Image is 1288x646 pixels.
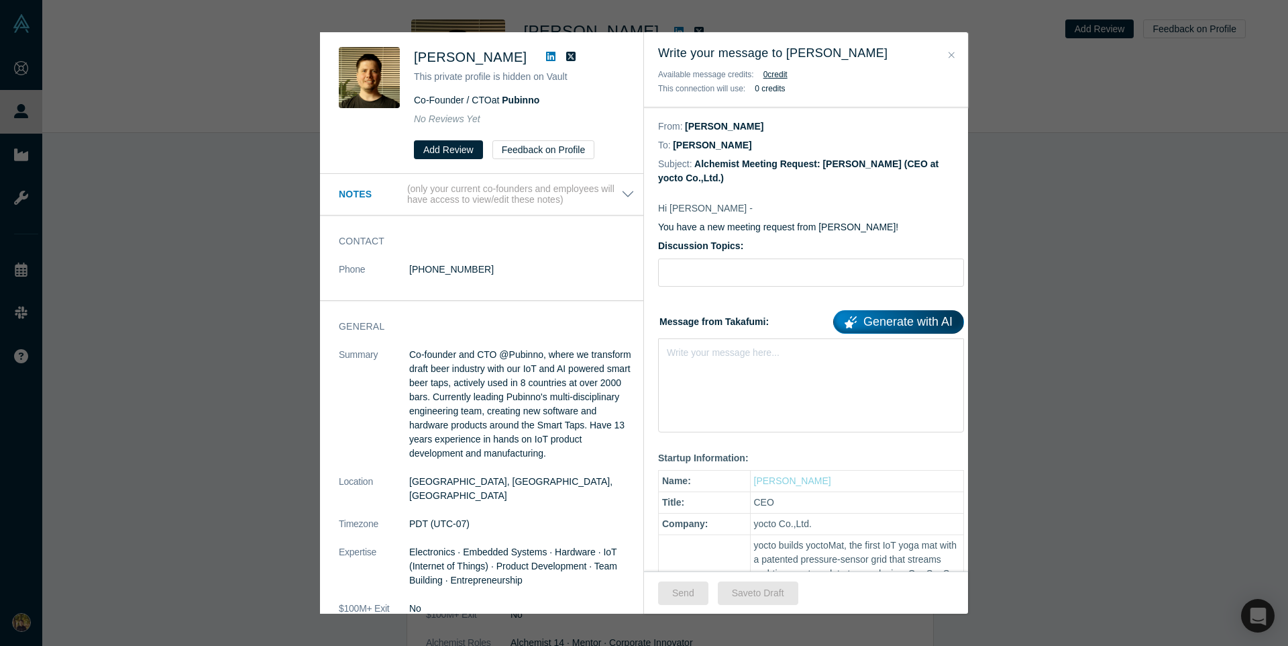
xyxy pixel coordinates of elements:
span: Electronics · Embedded Systems · Hardware · IoT (Internet of Things) · Product Development · Team... [409,547,617,586]
dt: Summary [339,348,409,475]
p: Co-founder and CTO @Pubinno, where we transform draft beer industry with our IoT and AI powered s... [409,348,635,461]
label: Message from Takafumi: [658,306,964,334]
button: 0credit [763,68,788,81]
span: This connection will use: [658,84,745,93]
h3: Notes [339,187,405,201]
p: Hi [PERSON_NAME] - [658,201,964,216]
a: Generate with AI [833,310,964,334]
button: Feedback on Profile [492,140,595,159]
span: Available message credits: [658,70,754,79]
h3: General [339,320,616,334]
dt: Timezone [339,517,409,545]
p: (only your current co-founders and employees will have access to view/edit these notes) [407,183,621,206]
button: Notes (only your current co-founders and employees will have access to view/edit these notes) [339,183,635,206]
dd: No [409,602,635,616]
dt: Location [339,475,409,517]
img: Nico Alpmen's Profile Image [339,47,400,108]
dt: $100M+ Exit [339,602,409,630]
dt: Phone [339,263,409,291]
span: No Reviews Yet [414,113,480,124]
h3: Contact [339,234,616,248]
p: You have a new meeting request from [PERSON_NAME]! [658,220,964,234]
div: rdw-editor [667,343,955,357]
span: Co-Founder / CTO at [414,95,539,105]
dt: Expertise [339,545,409,602]
a: [PHONE_NUMBER] [409,264,494,275]
dd: [PERSON_NAME] [685,121,763,132]
button: Saveto Draft [718,582,798,605]
b: 0 credits [755,84,785,93]
button: Send [658,582,708,605]
span: [PERSON_NAME] [414,50,527,64]
div: rdw-wrapper [658,338,964,432]
dd: [GEOGRAPHIC_DATA], [GEOGRAPHIC_DATA], [GEOGRAPHIC_DATA] [409,475,635,503]
h3: Write your message to [PERSON_NAME] [658,44,954,62]
button: Close [945,48,959,63]
dt: From: [658,120,683,134]
a: Pubinno [502,95,539,105]
dt: Subject: [658,157,692,171]
dd: [PERSON_NAME] [673,140,751,150]
dd: PDT (UTC-07) [409,517,635,531]
p: This private profile is hidden on Vault [414,70,625,84]
button: Add Review [414,140,483,159]
dt: To: [658,138,671,152]
dd: Alchemist Meeting Request: [PERSON_NAME] (CEO at yocto Co.,Ltd.) [658,158,938,183]
label: Discussion Topics: [658,239,964,253]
